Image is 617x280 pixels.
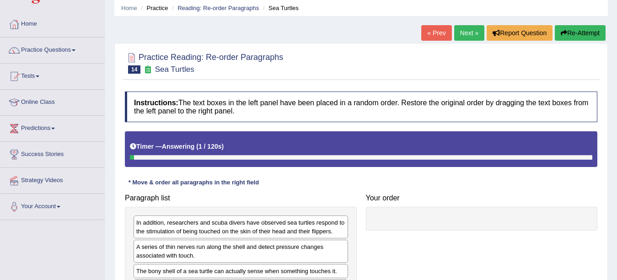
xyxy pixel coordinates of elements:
div: In addition, researchers and scuba divers have observed sea turtles respond to the stimulation of... [134,215,348,238]
a: « Prev [421,25,451,41]
a: Tests [0,64,105,86]
button: Re-Attempt [555,25,606,41]
button: Report Question [487,25,553,41]
a: Predictions [0,116,105,139]
small: Exam occurring question [143,65,152,74]
a: Reading: Re-order Paragraphs [177,5,259,11]
a: Online Class [0,90,105,113]
a: Strategy Videos [0,168,105,191]
b: 1 / 120s [199,143,222,150]
a: Home [0,11,105,34]
div: The bony shell of a sea turtle can actually sense when something touches it. [134,264,348,278]
h2: Practice Reading: Re-order Paragraphs [125,51,283,74]
a: Home [121,5,137,11]
b: Instructions: [134,99,178,107]
h5: Timer — [130,143,224,150]
h4: Your order [366,194,598,202]
a: Your Account [0,194,105,217]
a: Success Stories [0,142,105,165]
h4: Paragraph list [125,194,357,202]
b: ) [222,143,224,150]
a: Next » [454,25,484,41]
b: Answering [162,143,195,150]
li: Sea Turtles [261,4,299,12]
span: 14 [128,65,140,74]
small: Sea Turtles [155,65,194,74]
li: Practice [139,4,168,12]
div: * Move & order all paragraphs in the right field [125,178,263,187]
b: ( [196,143,199,150]
div: A series of thin nerves run along the shell and detect pressure changes associated with touch. [134,240,348,263]
a: Practice Questions [0,38,105,60]
h4: The text boxes in the left panel have been placed in a random order. Restore the original order b... [125,92,597,122]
